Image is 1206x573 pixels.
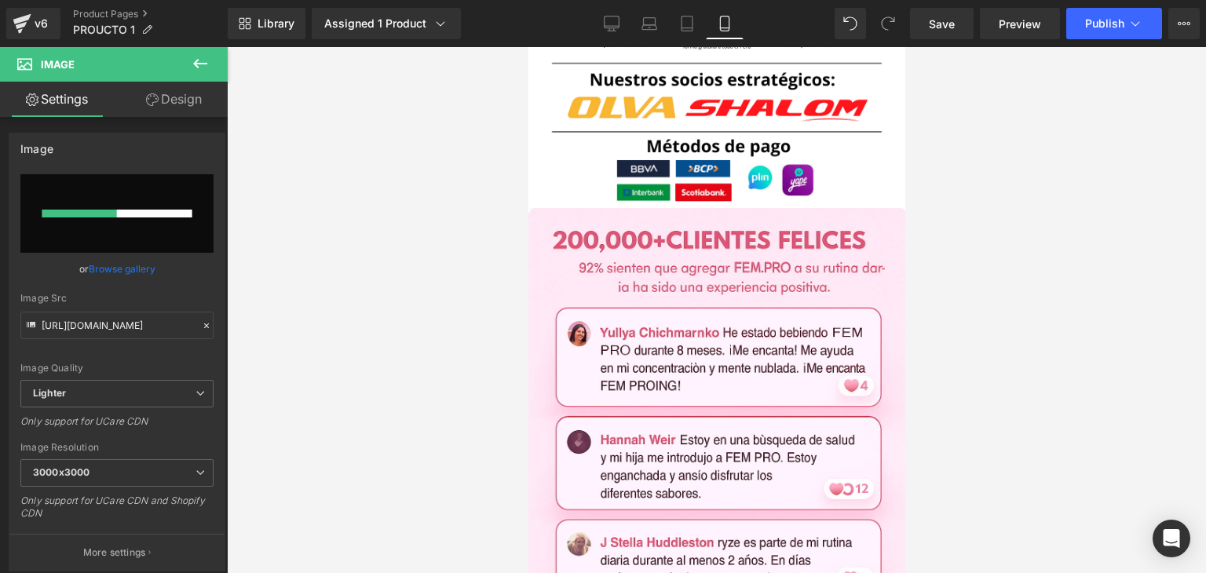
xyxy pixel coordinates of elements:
[41,58,75,71] span: Image
[20,133,53,155] div: Image
[1066,8,1162,39] button: Publish
[706,8,744,39] a: Mobile
[872,8,904,39] button: Redo
[593,8,630,39] a: Desktop
[20,415,214,438] div: Only support for UCare CDN
[20,363,214,374] div: Image Quality
[83,546,146,560] p: More settings
[980,8,1060,39] a: Preview
[668,8,706,39] a: Tablet
[20,442,214,453] div: Image Resolution
[6,8,60,39] a: v6
[228,8,305,39] a: New Library
[89,255,155,283] a: Browse gallery
[117,82,231,117] a: Design
[999,16,1041,32] span: Preview
[9,534,225,571] button: More settings
[73,24,135,36] span: PROUCTO 1
[324,16,448,31] div: Assigned 1 Product
[20,495,214,530] div: Only support for UCare CDN and Shopify CDN
[929,16,955,32] span: Save
[33,387,66,399] b: Lighter
[835,8,866,39] button: Undo
[630,8,668,39] a: Laptop
[31,13,51,34] div: v6
[1085,17,1124,30] span: Publish
[20,312,214,339] input: Link
[1153,520,1190,557] div: Open Intercom Messenger
[20,261,214,277] div: or
[1168,8,1200,39] button: More
[20,293,214,304] div: Image Src
[258,16,294,31] span: Library
[33,466,90,478] b: 3000x3000
[73,8,228,20] a: Product Pages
